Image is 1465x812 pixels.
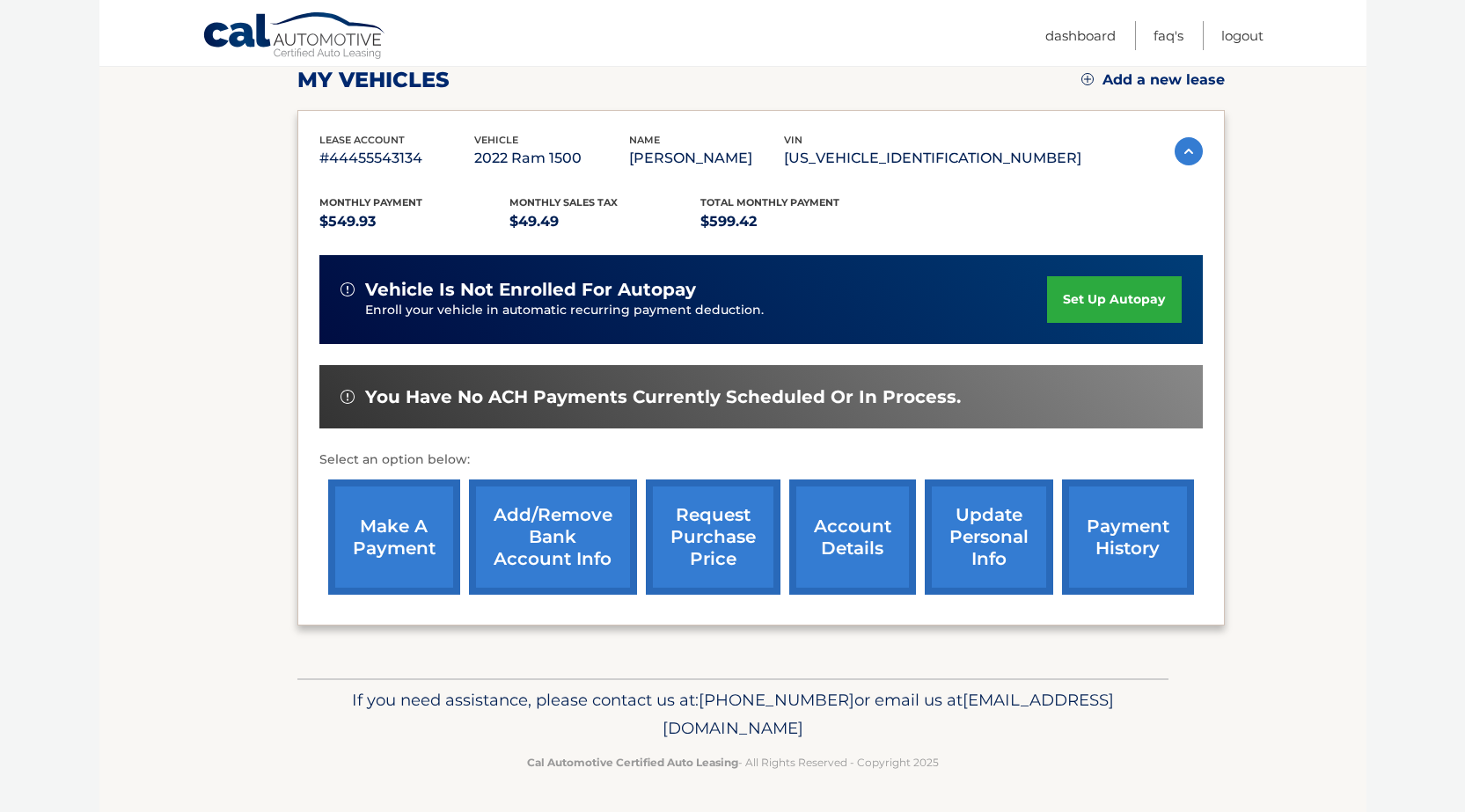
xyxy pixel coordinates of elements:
[1047,276,1181,323] a: set up autopay
[1081,71,1225,89] a: Add a new lease
[784,134,802,146] span: vin
[629,146,784,171] p: [PERSON_NAME]
[365,279,696,301] span: vehicle is not enrolled for autopay
[789,479,916,595] a: account details
[1154,21,1183,50] a: FAQ's
[365,301,1048,320] p: Enroll your vehicle in automatic recurring payment deduction.
[474,134,518,146] span: vehicle
[474,146,629,171] p: 2022 Ram 1500
[1045,21,1116,50] a: Dashboard
[319,209,510,234] p: $549.93
[1081,73,1094,85] img: add.svg
[365,386,961,408] span: You have no ACH payments currently scheduled or in process.
[699,690,854,710] span: [PHONE_NUMBER]
[328,479,460,595] a: make a payment
[509,209,700,234] p: $49.49
[629,134,660,146] span: name
[319,450,1203,471] p: Select an option below:
[469,479,637,595] a: Add/Remove bank account info
[319,196,422,208] span: Monthly Payment
[646,479,780,595] a: request purchase price
[700,196,839,208] span: Total Monthly Payment
[700,209,891,234] p: $599.42
[309,686,1157,743] p: If you need assistance, please contact us at: or email us at
[319,146,474,171] p: #44455543134
[925,479,1053,595] a: update personal info
[202,11,387,62] a: Cal Automotive
[309,753,1157,772] p: - All Rights Reserved - Copyright 2025
[1221,21,1264,50] a: Logout
[341,390,355,404] img: alert-white.svg
[527,756,738,769] strong: Cal Automotive Certified Auto Leasing
[297,67,450,93] h2: my vehicles
[319,134,405,146] span: lease account
[509,196,618,208] span: Monthly sales Tax
[663,690,1114,738] span: [EMAIL_ADDRESS][DOMAIN_NAME]
[1062,479,1194,595] a: payment history
[1175,137,1203,165] img: accordion-active.svg
[784,146,1081,171] p: [US_VEHICLE_IDENTIFICATION_NUMBER]
[341,282,355,296] img: alert-white.svg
